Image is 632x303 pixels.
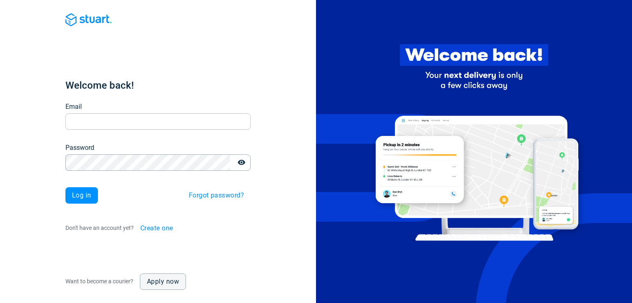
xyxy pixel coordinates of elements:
[147,278,179,285] span: Apply now
[65,13,112,26] img: Blue logo
[65,143,94,153] label: Password
[72,192,91,199] span: Log in
[65,187,98,204] button: Log in
[134,220,180,236] button: Create one
[182,187,251,204] button: Forgot password?
[140,225,173,232] span: Create one
[65,102,82,112] label: Email
[140,273,186,290] a: Apply now
[189,192,244,199] span: Forgot password?
[65,225,134,231] span: Don't have an account yet?
[65,278,133,285] span: Want to become a courier?
[65,79,251,92] h1: Welcome back!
